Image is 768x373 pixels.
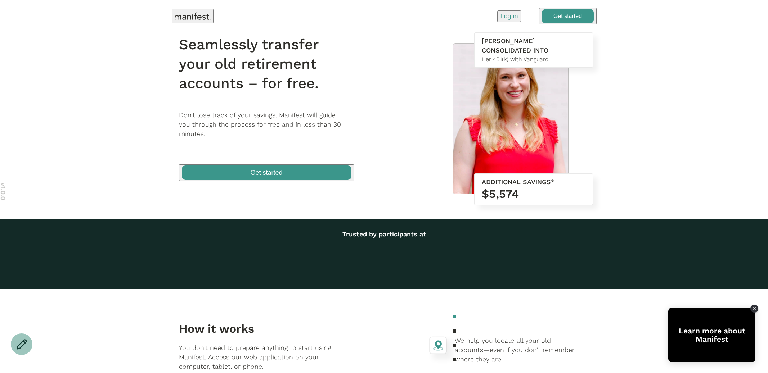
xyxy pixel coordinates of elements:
[179,35,364,93] h1: Seamlessly transfer your old retirement accounts – for free.
[482,55,585,64] div: Her 401(k) with Vanguard
[179,164,354,181] button: Get started
[497,10,521,22] button: Log in
[179,322,340,336] h3: How it works
[482,36,585,55] div: [PERSON_NAME] CONSOLIDATED INTO
[453,44,568,197] img: Meredith
[539,8,597,24] button: Get started
[668,308,755,362] div: Open Tolstoy
[668,327,755,343] div: Learn more about Manifest
[482,177,585,187] div: ADDITIONAL SAVINGS*
[500,12,518,21] p: Log in
[482,187,585,201] h3: $5,574
[750,305,758,313] div: Close Tolstoy widget
[668,308,755,362] div: Open Tolstoy widget
[179,110,364,138] p: Don’t lose track of your savings. Manifest will guide you through the process for free and in les...
[668,308,755,362] div: Tolstoy bubble widget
